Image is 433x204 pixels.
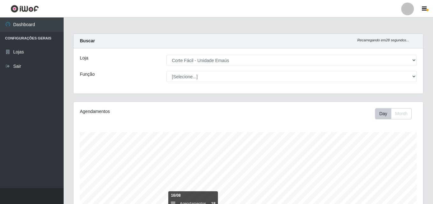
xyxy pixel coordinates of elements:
[10,5,39,13] img: CoreUI Logo
[80,71,95,78] label: Função
[391,108,412,119] button: Month
[357,38,409,42] i: Recarregando em 28 segundos...
[375,108,412,119] div: First group
[375,108,391,119] button: Day
[80,38,95,43] strong: Buscar
[80,55,88,61] label: Loja
[375,108,417,119] div: Toolbar with button groups
[80,108,215,115] div: Agendamentos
